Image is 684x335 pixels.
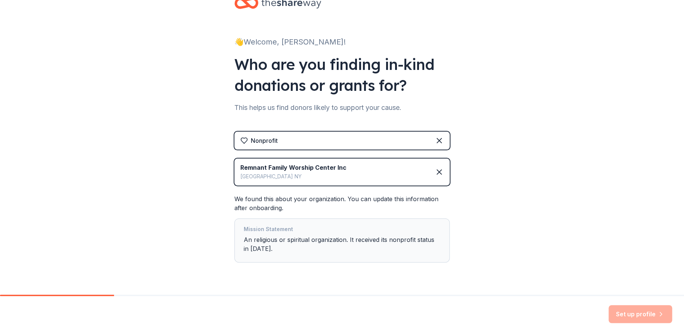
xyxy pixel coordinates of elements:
div: 👋 Welcome, [PERSON_NAME]! [234,36,450,48]
div: Remnant Family Worship Center Inc [240,163,346,172]
div: Who are you finding in-kind donations or grants for? [234,54,450,96]
div: Mission Statement [244,225,440,235]
div: This helps us find donors likely to support your cause. [234,102,450,114]
div: We found this about your organization. You can update this information after onboarding. [234,194,450,262]
div: Nonprofit [251,136,278,145]
div: An religious or spiritual organization. It received its nonprofit status in [DATE]. [244,225,440,256]
div: [GEOGRAPHIC_DATA] NY [240,172,346,181]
